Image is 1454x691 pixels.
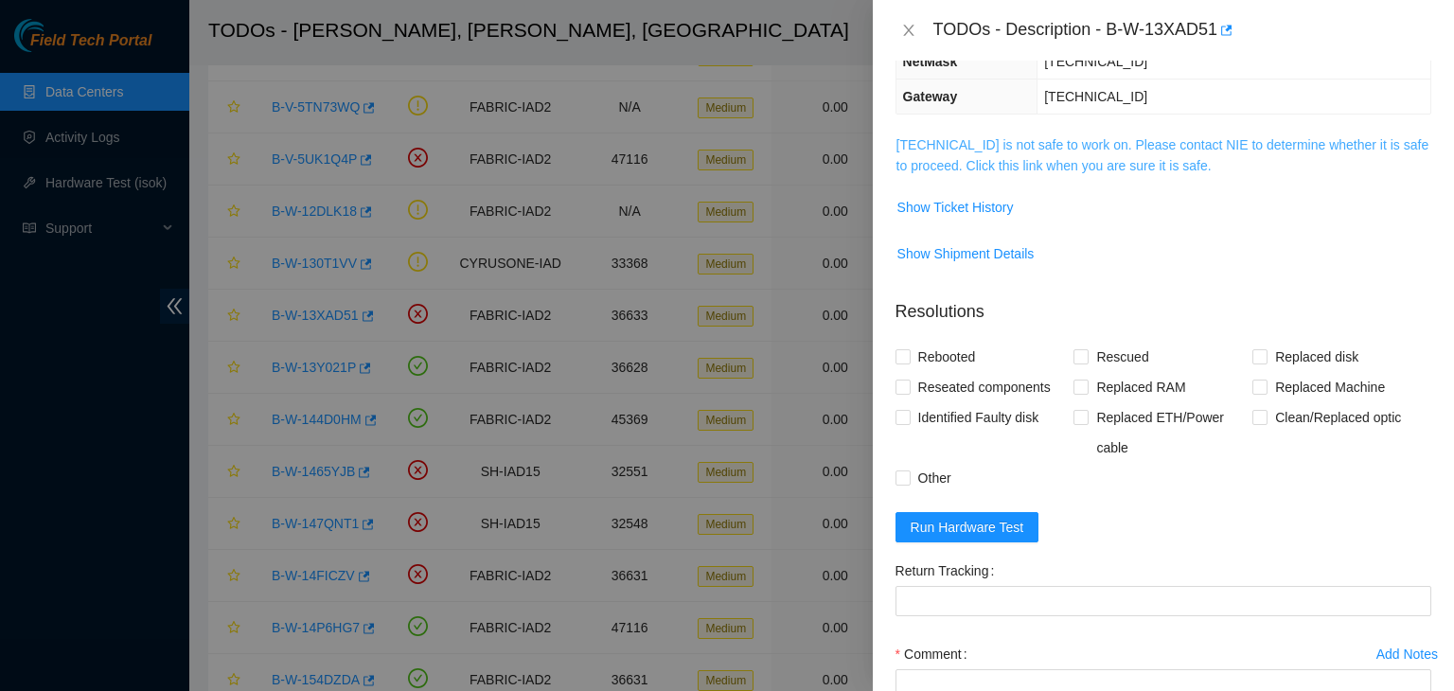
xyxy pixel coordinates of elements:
span: Rebooted [911,342,984,372]
button: Show Shipment Details [896,239,1036,269]
span: Reseated components [911,372,1058,402]
span: Show Ticket History [897,197,1014,218]
label: Comment [895,639,975,669]
button: Add Notesclock-circle [1375,639,1439,669]
span: [TECHNICAL_ID] [1044,89,1147,104]
span: Replaced RAM [1089,372,1193,402]
span: Show Shipment Details [897,243,1035,264]
span: Clean/Replaced optic [1268,402,1409,433]
span: Run Hardware Test [911,517,1024,538]
span: Identified Faulty disk [911,402,1047,433]
span: NetMask [903,54,958,69]
input: Return Tracking [895,586,1431,616]
span: Rescued [1089,342,1156,372]
span: Replaced Machine [1268,372,1392,402]
button: Run Hardware Test [895,512,1039,542]
label: Return Tracking [895,556,1002,586]
span: [TECHNICAL_ID] [1044,54,1147,69]
div: Add Notes [1376,647,1438,661]
span: Replaced disk [1268,342,1366,372]
p: Resolutions [895,284,1431,325]
div: TODOs - Description - B-W-13XAD51 [933,15,1431,45]
button: Show Ticket History [896,192,1015,222]
span: Other [911,463,959,493]
span: close [901,23,916,38]
a: [TECHNICAL_ID] is not safe to work on. Please contact NIE to determine whether it is safe to proc... [896,137,1429,173]
span: Gateway [903,89,958,104]
span: Replaced ETH/Power cable [1089,402,1252,463]
button: Close [895,22,922,40]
